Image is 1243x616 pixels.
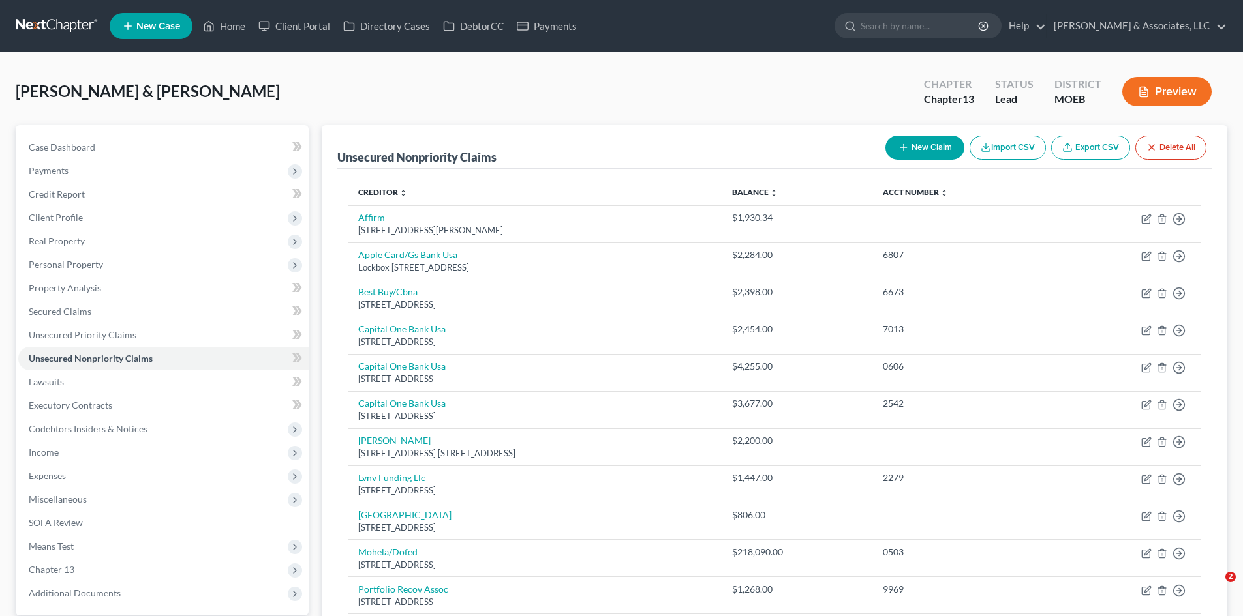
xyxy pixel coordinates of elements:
div: [STREET_ADDRESS] [STREET_ADDRESS] [358,447,711,460]
a: Mohela/Dofed [358,546,418,557]
a: Case Dashboard [18,136,309,159]
span: 2 [1225,572,1236,582]
span: 13 [962,93,974,105]
div: 6673 [883,286,1043,299]
span: Lawsuits [29,376,64,387]
a: Help [1002,14,1046,38]
a: SOFA Review [18,511,309,535]
div: 2542 [883,397,1043,410]
button: Import CSV [970,136,1046,160]
div: [STREET_ADDRESS] [358,484,711,497]
a: Payments [510,14,583,38]
div: $2,398.00 [732,286,862,299]
i: unfold_more [399,189,407,197]
span: [PERSON_NAME] & [PERSON_NAME] [16,81,280,100]
a: [PERSON_NAME] & Associates, LLC [1047,14,1227,38]
span: SOFA Review [29,517,83,528]
div: 9969 [883,583,1043,596]
a: Credit Report [18,183,309,206]
span: Client Profile [29,212,83,223]
span: Real Property [29,235,85,246]
a: DebtorCC [437,14,510,38]
span: Payments [29,165,69,176]
div: 7013 [883,323,1043,336]
a: Unsecured Nonpriority Claims [18,347,309,370]
a: Home [196,14,252,38]
div: District [1054,77,1101,92]
span: Unsecured Nonpriority Claims [29,353,153,364]
span: Unsecured Priority Claims [29,329,136,340]
div: [STREET_ADDRESS] [358,410,711,422]
i: unfold_more [940,189,948,197]
div: Lead [995,92,1034,107]
span: Executory Contracts [29,400,112,411]
div: $2,454.00 [732,323,862,336]
div: [STREET_ADDRESS] [358,299,711,311]
div: $218,090.00 [732,546,862,559]
div: Chapter [924,77,974,92]
div: Chapter [924,92,974,107]
a: Unsecured Priority Claims [18,323,309,347]
a: Acct Number unfold_more [883,187,948,197]
div: $806.00 [732,508,862,521]
button: Preview [1122,77,1212,106]
span: Chapter 13 [29,564,74,575]
a: Directory Cases [337,14,437,38]
a: [PERSON_NAME] [358,435,431,446]
a: Lvnv Funding Llc [358,472,425,483]
button: New Claim [885,136,964,160]
div: [STREET_ADDRESS] [358,521,711,534]
iframe: Intercom live chat [1199,572,1230,603]
div: Status [995,77,1034,92]
span: Income [29,447,59,458]
div: 6807 [883,248,1043,261]
a: [GEOGRAPHIC_DATA] [358,509,452,520]
div: 0503 [883,546,1043,559]
div: $2,200.00 [732,434,862,447]
a: Executory Contracts [18,394,309,417]
div: $1,268.00 [732,583,862,596]
span: Case Dashboard [29,141,95,153]
a: Capital One Bank Usa [358,398,446,409]
span: Credit Report [29,188,85,199]
span: Secured Claims [29,306,91,317]
div: [STREET_ADDRESS] [358,373,711,385]
div: $1,930.34 [732,211,862,224]
div: 2279 [883,471,1043,484]
a: Secured Claims [18,300,309,323]
a: Portfolio Recov Assoc [358,583,448,594]
span: Property Analysis [29,282,101,293]
a: Balance unfold_more [732,187,778,197]
div: [STREET_ADDRESS] [358,336,711,348]
span: Codebtors Insiders & Notices [29,423,147,434]
div: [STREET_ADDRESS][PERSON_NAME] [358,224,711,237]
span: New Case [136,22,180,31]
a: Capital One Bank Usa [358,360,446,372]
div: Unsecured Nonpriority Claims [337,149,497,165]
span: Means Test [29,540,74,551]
a: Best Buy/Cbna [358,286,418,297]
button: Delete All [1135,136,1206,160]
input: Search by name... [861,14,980,38]
span: Additional Documents [29,587,121,598]
div: MOEB [1054,92,1101,107]
span: Expenses [29,470,66,481]
a: Export CSV [1051,136,1130,160]
div: $3,677.00 [732,397,862,410]
div: Lockbox [STREET_ADDRESS] [358,261,711,274]
a: Lawsuits [18,370,309,394]
a: Property Analysis [18,276,309,300]
a: Apple Card/Gs Bank Usa [358,249,457,260]
a: Client Portal [252,14,337,38]
div: $4,255.00 [732,360,862,373]
a: Capital One Bank Usa [358,323,446,334]
span: Personal Property [29,259,103,270]
a: Creditor unfold_more [358,187,407,197]
div: [STREET_ADDRESS] [358,596,711,608]
div: $2,284.00 [732,248,862,261]
div: 0606 [883,360,1043,373]
div: [STREET_ADDRESS] [358,559,711,571]
a: Affirm [358,212,385,223]
div: $1,447.00 [732,471,862,484]
span: Miscellaneous [29,493,87,505]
